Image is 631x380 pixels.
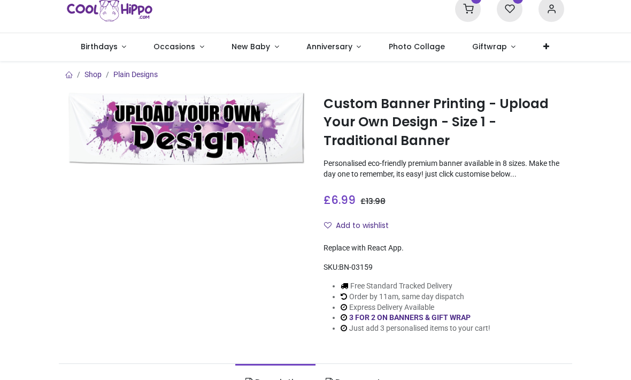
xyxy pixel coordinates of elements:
[306,41,352,52] span: Anniversary
[84,70,102,79] a: Shop
[324,95,564,150] h1: Custom Banner Printing - Upload Your Own Design - Size 1 - Traditional Banner
[324,192,356,208] span: £
[324,217,398,235] button: Add to wishlistAdd to wishlist
[81,41,118,52] span: Birthdays
[331,192,356,208] span: 6.99
[140,33,218,61] a: Occasions
[218,33,293,61] a: New Baby
[341,323,490,334] li: Just add 3 personalised items to your cart!
[360,196,386,207] span: £
[341,292,490,302] li: Order by 11am, same day dispatch
[324,158,564,179] p: Personalised eco-friendly premium banner available in 8 sizes. Make the day one to remember, its ...
[497,4,522,13] a: 0
[67,93,307,165] img: Custom Banner Printing - Upload Your Own Design - Size 1 - Traditional Banner
[341,281,490,292] li: Free Standard Tracked Delivery
[153,41,195,52] span: Occasions
[366,196,386,207] span: 13.98
[458,33,529,61] a: Giftwrap
[455,4,481,13] a: 0
[324,222,332,229] i: Add to wishlist
[67,33,140,61] a: Birthdays
[324,243,564,254] div: Replace with React App.
[232,41,270,52] span: New Baby
[349,313,471,322] a: 3 FOR 2 ON BANNERS & GIFT WRAP
[293,33,375,61] a: Anniversary
[341,302,490,313] li: Express Delivery Available
[472,41,507,52] span: Giftwrap
[324,262,564,273] div: SKU:
[113,70,158,79] a: Plain Designs
[339,263,373,271] span: BN-03159
[389,41,445,52] span: Photo Collage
